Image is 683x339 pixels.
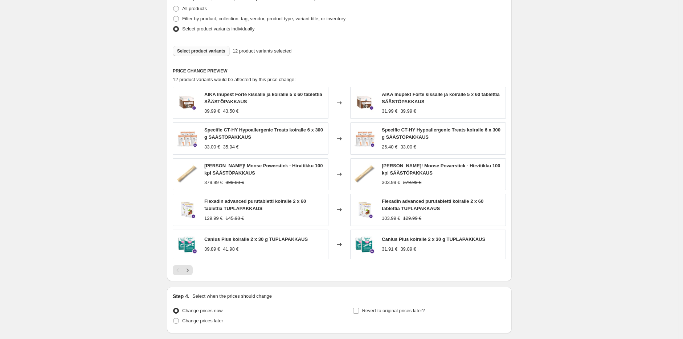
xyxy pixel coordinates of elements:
[400,143,416,151] strike: 33.00 €
[182,26,254,32] span: Select product variants individually
[177,234,199,255] img: Canius_Plus_30g_80x.jpg
[362,308,425,313] span: Revert to original prices later?
[382,163,500,176] span: [PERSON_NAME]! Moose Powerstick - Hirvitikku 100 kpl SÄÄSTÖPAKKAUS
[223,108,238,115] strike: 43.50 €
[354,163,376,185] img: 961_a6a403e32599f484e783c7aa86eef728_4d8af63a-b78a-417d-a489-2e058acff3d7_80x.jpg
[182,6,207,11] span: All products
[183,265,193,275] button: Next
[382,179,400,186] div: 303.99 €
[382,92,500,104] span: AIKA Inupekt Forte kissalle ja koiralle 5 x 60 tablettia SÄÄSTÖPAKKAUS
[182,318,223,323] span: Change prices later
[204,108,220,115] div: 39.99 €
[204,215,223,222] div: 129.99 €
[204,163,323,176] span: [PERSON_NAME]! Moose Powerstick - Hirvitikku 100 kpl SÄÄSTÖPAKKAUS
[173,265,193,275] nav: Pagination
[192,293,272,300] p: Select when the prices should change
[223,246,238,253] strike: 41.98 €
[173,77,296,82] span: 12 product variants would be affected by this price change:
[177,92,199,114] img: product_photo_AIKA5x_80x.jpg
[382,215,400,222] div: 103.99 €
[403,215,422,222] strike: 129.99 €
[403,179,422,186] strike: 379.99 €
[173,293,189,300] h2: Step 4.
[177,199,199,221] img: tuplapakkaus_Flexadin_60kpl_80x.jpg
[173,68,506,74] h6: PRICE CHANGE PREVIEW
[177,48,225,54] span: Select product variants
[400,246,416,253] strike: 39.89 €
[204,198,306,211] span: Flexadin advanced purutabletti koiralle 2 x 60 tablettia TUPLAPAKKAUS
[382,246,397,253] div: 31.91 €
[204,143,220,151] div: 33.00 €
[233,47,292,55] span: 12 product variants selected
[382,127,500,140] span: Specific CT-HY Hypoallergenic Treats koiralle 6 x 300 g SÄÄSTÖPAKKAUS
[354,128,376,150] img: kivuton-image-6x_80x.jpg
[382,237,485,242] span: Canius Plus koiralle 2 x 30 g TUPLAPAKKAUS
[382,143,397,151] div: 26.40 €
[177,163,199,185] img: 961_a6a403e32599f484e783c7aa86eef728_4d8af63a-b78a-417d-a489-2e058acff3d7_80x.jpg
[226,215,244,222] strike: 145.98 €
[382,198,483,211] span: Flexadin advanced purutabletti koiralle 2 x 60 tablettia TUPLAPAKKAUS
[204,246,220,253] div: 39.89 €
[354,234,376,255] img: Canius_Plus_30g_80x.jpg
[182,308,222,313] span: Change prices now
[204,179,223,186] div: 379.99 €
[173,46,230,56] button: Select product variants
[354,199,376,221] img: tuplapakkaus_Flexadin_60kpl_80x.jpg
[204,92,322,104] span: AIKA Inupekt Forte kissalle ja koiralle 5 x 60 tablettia SÄÄSTÖPAKKAUS
[400,108,416,115] strike: 39.99 €
[354,92,376,114] img: product_photo_AIKA5x_80x.jpg
[177,128,199,150] img: kivuton-image-6x_80x.jpg
[204,237,308,242] span: Canius Plus koiralle 2 x 30 g TUPLAPAKKAUS
[226,179,244,186] strike: 399.00 €
[182,16,345,21] span: Filter by product, collection, tag, vendor, product type, variant title, or inventory
[382,108,397,115] div: 31.99 €
[223,143,238,151] strike: 35.94 €
[204,127,323,140] span: Specific CT-HY Hypoallergenic Treats koiralle 6 x 300 g SÄÄSTÖPAKKAUS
